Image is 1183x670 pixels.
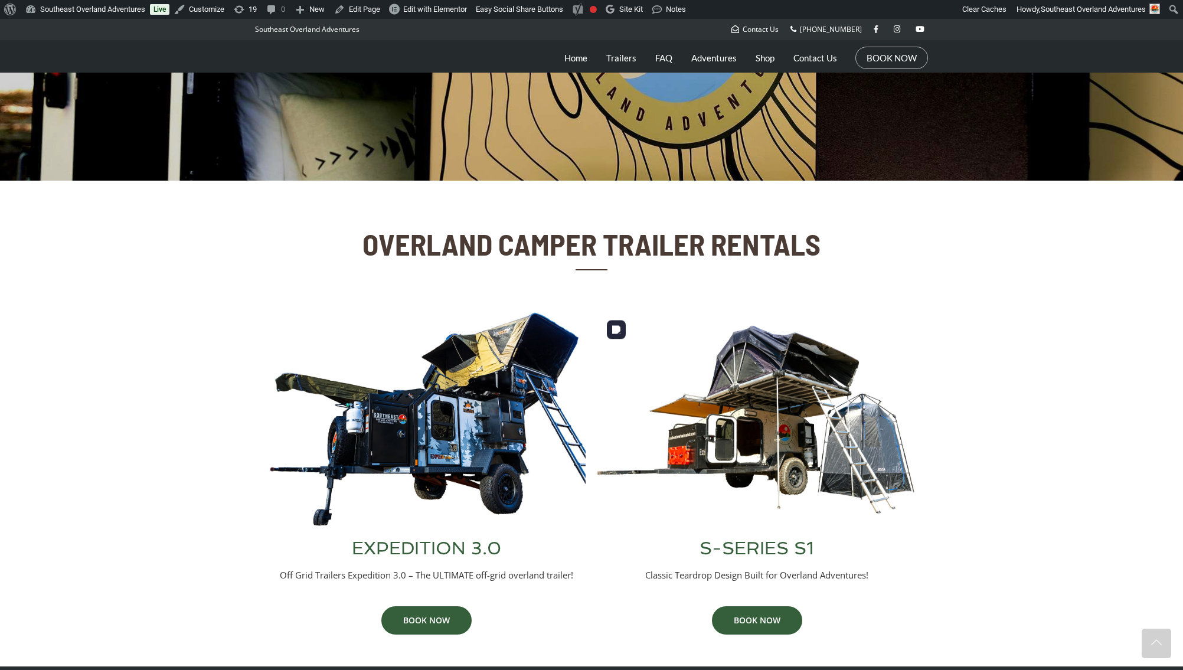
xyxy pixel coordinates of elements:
img: Off Grid Trailers Expedition 3.0 Overland Trailer Full Setup [267,311,586,528]
span: Edit with Elementor [403,5,467,14]
a: Home [564,43,587,73]
h3: S-SERIES S1 [597,540,916,557]
a: FAQ [655,43,672,73]
a: BOOK NOW [867,52,917,64]
a: Contact Us [793,43,837,73]
a: BOOK NOW [712,606,802,635]
span: Southeast Overland Adventures [1041,5,1146,14]
p: Off Grid Trailers Expedition 3.0 – The ULTIMATE off-grid overland trailer! [267,569,586,581]
h2: OVERLAND CAMPER TRAILER RENTALS [360,228,823,260]
a: Adventures [691,43,737,73]
span: Contact Us [743,24,779,34]
a: BOOK NOW [381,606,472,635]
a: Contact Us [731,24,779,34]
a: Live [150,4,169,15]
div: Needs improvement [590,6,597,13]
p: Southeast Overland Adventures [255,22,360,37]
a: [PHONE_NUMBER] [790,24,862,34]
p: Classic Teardrop Design Built for Overland Adventures! [597,569,916,581]
a: Shop [756,43,774,73]
span: Site Kit [619,5,643,14]
span: [PHONE_NUMBER] [800,24,862,34]
a: Trailers [606,43,636,73]
img: Southeast Overland Adventures S-Series S1 Overland Trailer Full Setup [597,311,916,528]
h3: EXPEDITION 3.0 [267,540,586,557]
